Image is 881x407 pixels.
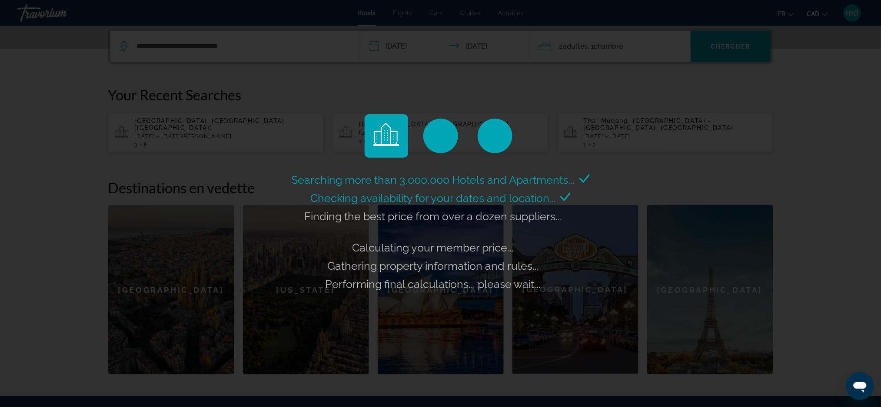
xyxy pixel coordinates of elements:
iframe: Bouton de lancement de la fenêtre de messagerie [846,372,874,400]
span: Searching more than 3,000,000 Hotels and Apartments... [292,173,575,186]
span: Performing final calculations... please wait... [326,278,541,291]
span: Gathering property information and rules... [327,259,539,272]
span: Calculating your member price... [352,241,514,254]
span: Finding the best price from over a dozen suppliers... [304,210,562,223]
span: Checking availability for your dates and location... [310,192,556,205]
